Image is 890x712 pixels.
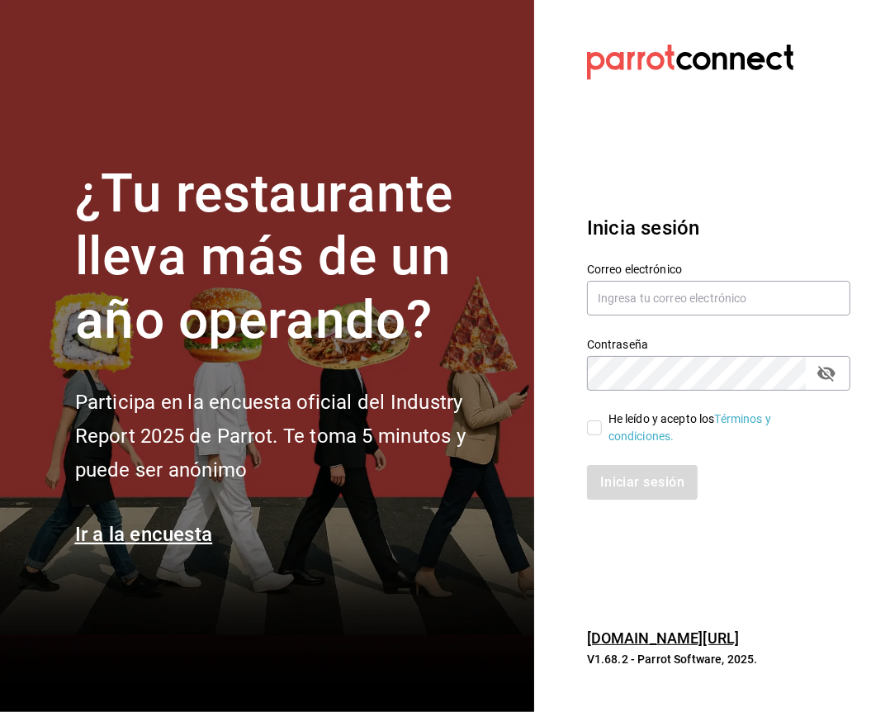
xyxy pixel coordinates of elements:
input: Ingresa tu correo electrónico [587,281,850,316]
h1: ¿Tu restaurante lleva más de un año operando? [75,163,514,353]
h2: Participa en la encuesta oficial del Industry Report 2025 de Parrot. Te toma 5 minutos y puede se... [75,386,514,487]
a: [DOMAIN_NAME][URL] [587,629,739,647]
p: V1.68.2 - Parrot Software, 2025. [587,651,850,667]
a: Términos y condiciones. [608,412,771,443]
label: Correo electrónico [587,263,850,275]
div: He leído y acepto los [608,411,837,445]
h3: Inicia sesión [587,213,850,243]
label: Contraseña [587,339,850,350]
a: Ir a la encuesta [75,523,213,546]
button: passwordField [812,359,840,387]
